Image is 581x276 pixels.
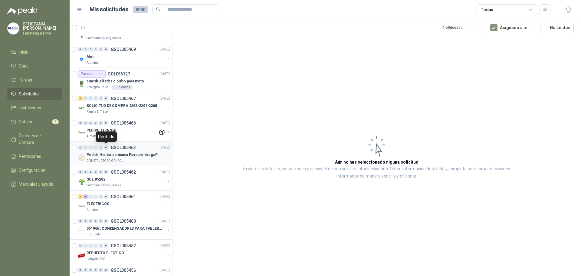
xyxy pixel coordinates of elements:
div: 0 [99,268,103,272]
p: GSOL005456 [111,268,136,272]
p: GSOL005460 [111,219,136,223]
div: Todas [481,6,493,13]
p: ELECTRICOS [87,201,109,207]
a: Órdenes de Compra [7,130,62,148]
p: [DATE] [159,218,170,224]
img: Company Logo [78,129,85,136]
img: Logo peakr [7,7,38,15]
span: search [156,7,160,12]
div: 0 [94,268,98,272]
img: Company Logo [78,203,85,210]
div: 0 [94,195,98,199]
div: 0 [88,219,93,223]
a: 0 0 0 0 0 0 GSOL005457[DATE] Company LogoREPUESTO ELECTICOLafayette SAS [78,242,171,261]
p: Lafayette SAS [87,257,105,261]
p: REPUESTO ELECTICO [87,250,124,256]
a: Tareas [7,74,62,86]
div: 0 [99,96,103,101]
p: Salamanca Oleaginosas SAS [87,183,125,188]
a: 0 0 0 0 0 0 GSOL005462[DATE] Company LogoSOL #5282Salamanca Oleaginosas SAS [78,168,171,188]
p: Zoologico De Cali [87,85,110,90]
div: 0 [78,268,83,272]
p: GSOL005463 [111,145,136,150]
p: GSOL005461 [111,195,136,199]
a: Solicitudes [7,88,62,100]
div: 0 [78,47,83,52]
div: 1 Unidades [112,85,133,90]
p: PEDIDO THINNER [87,128,117,133]
div: 0 [83,121,88,125]
a: Configuración [7,165,62,176]
div: 0 [83,244,88,248]
a: Inicio [7,46,62,58]
p: Pedido Hidráulico marca Pavco-entrega Popayán [87,152,162,158]
a: Licitaciones [7,102,62,114]
img: Company Logo [78,105,85,112]
div: 0 [99,195,103,199]
p: Salamanca Oleaginosas SAS [87,36,125,41]
h1: Mis solicitudes [90,5,128,14]
img: Company Logo [78,227,85,234]
div: 0 [104,47,108,52]
img: Company Logo [78,154,85,161]
div: 0 [78,145,83,150]
div: 0 [104,121,108,125]
p: STHEPANIA [PERSON_NAME] [23,22,62,30]
span: Manuales y ayuda [19,181,53,188]
div: 0 [94,96,98,101]
div: 0 [83,47,88,52]
a: Chat [7,60,62,72]
img: Company Logo [78,55,85,63]
div: 3 [78,96,83,101]
p: SOL #5282 [87,177,105,182]
a: Remisiones [7,151,62,162]
div: 0 [94,170,98,174]
div: 0 [83,170,88,174]
div: 0 [104,244,108,248]
div: 0 [88,268,93,272]
div: 0 [88,244,93,248]
p: cuerda elástica o pulpo para moto [87,78,144,84]
span: Solicitudes [19,91,40,97]
div: 0 [83,268,88,272]
span: Chat [19,63,28,69]
div: 0 [88,96,93,101]
div: Por adjudicar [78,70,106,78]
p: GSOL005469 [111,47,136,52]
p: GSOL005462 [111,170,136,174]
span: Tareas [19,77,32,83]
div: 0 [94,47,98,52]
p: [DATE] [159,71,170,77]
h3: Aún no has seleccionado niguna solicitud [335,159,419,165]
div: 0 [78,121,83,125]
div: 0 [104,96,108,101]
p: Explora los detalles, cotizaciones y actividad de una solicitud al seleccionarla. Obtén informaci... [233,165,520,180]
div: 0 [83,219,88,223]
p: GSOL005457 [111,244,136,248]
span: Inicio [19,49,28,55]
div: 4 [78,195,83,199]
div: 0 [88,145,93,150]
p: Almatec [87,134,98,139]
p: [DATE] [159,47,170,52]
img: Company Logo [78,252,85,259]
span: 8980 [133,6,148,13]
div: 0 [83,96,88,101]
p: SOL056127 [108,72,130,76]
p: Alumina [87,60,99,65]
p: [DATE] [159,268,170,273]
p: SOLICITUD DE COMPRA 2265-2267-2268 [87,103,157,109]
a: 0 0 0 0 0 0 GSOL005466[DATE] Company LogoPEDIDO THINNERAlmatec [78,119,171,139]
div: 0 [104,145,108,150]
p: 051966 : CONDENSADORES PARA TABLERO PRINCIPAL L1 [87,226,162,231]
p: [DATE] [159,243,170,249]
a: 3 0 0 0 0 0 GSOL005467[DATE] Company LogoSOLICITUD DE COMPRA 2265-2267-2268Panela El Trébol [78,95,171,114]
div: 0 [99,145,103,150]
a: 0 0 0 0 0 0 GSOL005463[DATE] Company LogoPedido Hidráulico marca Pavco-entrega PopayánCONSTRUCTOR... [78,144,171,163]
p: CONSTRUCTORA GRUPO FIP [87,158,125,163]
div: 0 [104,219,108,223]
span: Remisiones [19,153,41,160]
div: 0 [78,170,83,174]
img: Company Logo [78,80,85,87]
p: Motr [87,54,95,60]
